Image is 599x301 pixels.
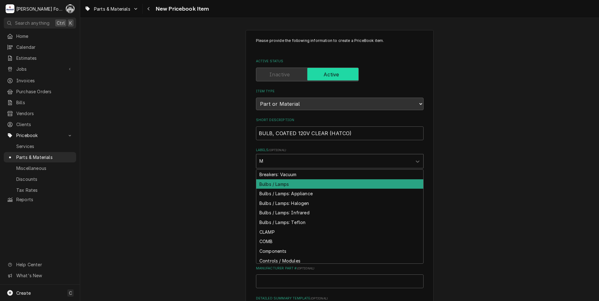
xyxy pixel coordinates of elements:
[16,196,73,203] span: Reports
[256,148,424,153] label: Labels
[256,237,423,246] div: COMB
[256,59,424,64] label: Active Status
[4,64,76,74] a: Go to Jobs
[16,110,73,117] span: Vendors
[256,246,423,256] div: Components
[16,261,72,268] span: Help Center
[256,227,423,237] div: CLAMP
[4,53,76,63] a: Estimates
[66,4,75,13] div: C(
[69,290,72,296] span: C
[144,4,154,14] button: Navigate back
[268,148,286,152] span: ( optional )
[16,44,73,50] span: Calendar
[16,55,73,61] span: Estimates
[16,88,73,95] span: Purchase Orders
[256,68,424,81] div: Active
[4,42,76,52] a: Calendar
[256,208,423,218] div: Bulbs / Lamps: Infrared
[4,108,76,119] a: Vendors
[15,20,49,26] span: Search anything
[6,4,14,13] div: Marshall Food Equipment Service's Avatar
[256,179,423,189] div: Bulbs / Lamps
[4,185,76,195] a: Tax Rates
[256,59,424,81] div: Active Status
[16,272,72,279] span: What's New
[256,126,424,140] input: Name used to describe this Part or Material
[256,89,424,110] div: Item Type
[310,297,328,300] span: ( optional )
[256,148,424,168] div: Labels
[4,18,76,28] button: Search anythingCtrlK
[256,198,423,208] div: Bulbs / Lamps: Halogen
[256,266,424,271] label: Manufacturer Part #
[4,141,76,151] a: Services
[16,187,73,193] span: Tax Rates
[4,97,76,108] a: Bills
[4,270,76,281] a: Go to What's New
[4,31,76,41] a: Home
[154,5,209,13] span: New Pricebook Item
[4,119,76,130] a: Clients
[297,267,315,270] span: ( optional )
[57,20,65,26] span: Ctrl
[4,130,76,140] a: Go to Pricebook
[4,75,76,86] a: Invoices
[256,118,424,123] label: Short Description
[16,176,73,182] span: Discounts
[82,4,141,14] a: Go to Parts & Materials
[69,20,72,26] span: K
[256,89,424,94] label: Item Type
[256,189,423,198] div: Bulbs / Lamps: Appliance
[4,152,76,162] a: Parts & Materials
[256,256,423,266] div: Controls / Modules
[16,132,64,139] span: Pricebook
[16,6,62,12] div: [PERSON_NAME] Food Equipment Service
[4,86,76,97] a: Purchase Orders
[256,296,424,301] label: Detailed Summary Template
[6,4,14,13] div: M
[16,99,73,106] span: Bills
[256,217,423,227] div: Bulbs / Lamps: Teflon
[4,163,76,173] a: Miscellaneous
[16,33,73,39] span: Home
[256,266,424,288] div: Manufacturer Part #
[16,154,73,161] span: Parts & Materials
[4,259,76,270] a: Go to Help Center
[16,66,64,72] span: Jobs
[256,38,424,49] p: Please provide the following information to create a PriceBook item.
[256,170,423,179] div: Breakers: Vacuum
[66,4,75,13] div: Chris Murphy (103)'s Avatar
[4,174,76,184] a: Discounts
[4,194,76,205] a: Reports
[16,165,73,171] span: Miscellaneous
[16,77,73,84] span: Invoices
[16,143,73,150] span: Services
[94,6,130,12] span: Parts & Materials
[16,121,73,128] span: Clients
[256,118,424,140] div: Short Description
[16,290,31,296] span: Create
